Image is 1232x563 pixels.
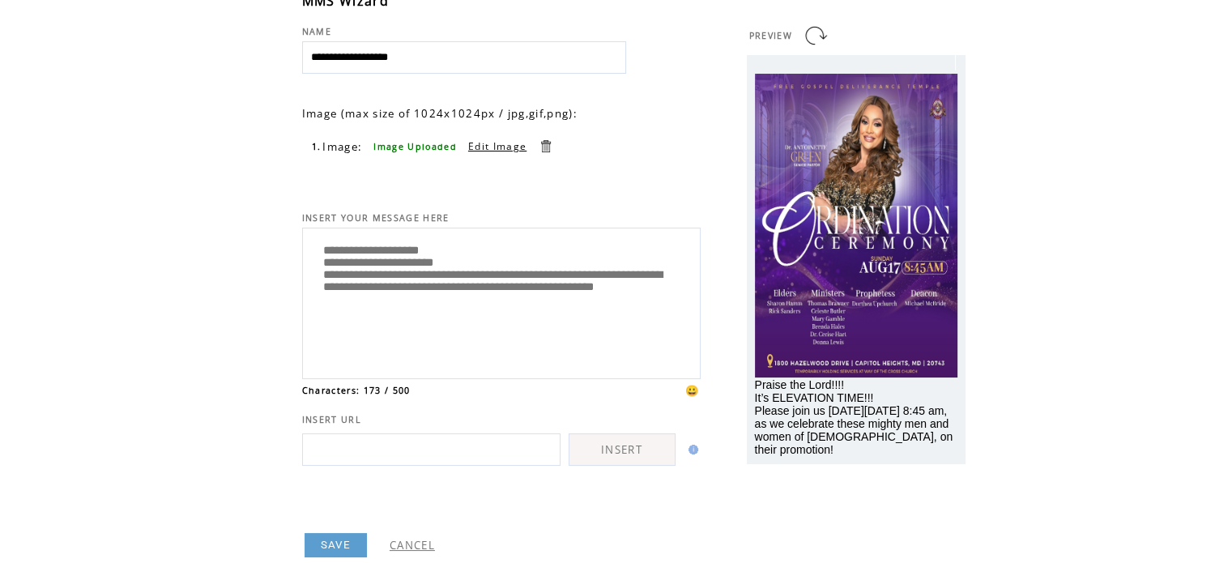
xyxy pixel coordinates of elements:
span: Characters: 173 / 500 [302,385,411,396]
span: Image (max size of 1024x1024px / jpg,gif,png): [302,106,578,121]
span: 1. [312,141,322,152]
span: INSERT YOUR MESSAGE HERE [302,212,450,224]
img: help.gif [684,445,698,454]
a: INSERT [569,433,676,466]
span: 😀 [685,383,700,398]
a: CANCEL [390,538,435,552]
a: Edit Image [468,139,526,153]
span: Praise the Lord!!!! It’s ELEVATION TIME!!! Please join us [DATE][DATE] 8:45 am, as we celebrate t... [755,378,953,456]
a: Delete this item [538,139,553,154]
span: Image: [322,139,362,154]
a: SAVE [305,533,367,557]
span: PREVIEW [749,30,792,41]
span: INSERT URL [302,414,361,425]
span: NAME [302,26,331,37]
span: Image Uploaded [373,141,457,152]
